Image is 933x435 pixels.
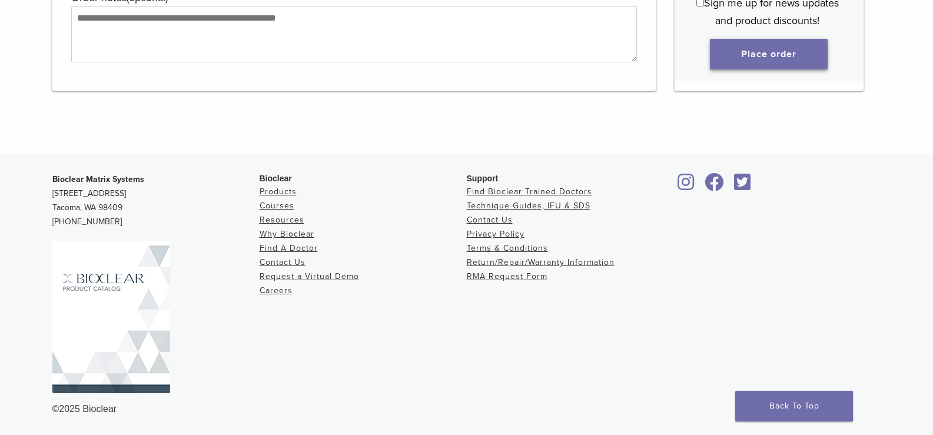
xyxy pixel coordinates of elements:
span: Bioclear [260,174,292,183]
a: Careers [260,285,293,295]
a: Resources [260,215,304,225]
a: Back To Top [735,391,853,421]
a: Bioclear [731,180,755,192]
span: Support [467,174,499,183]
a: Why Bioclear [260,229,314,239]
a: Products [260,187,297,197]
a: Contact Us [467,215,513,225]
a: Technique Guides, IFU & SDS [467,201,590,211]
a: Find A Doctor [260,243,318,253]
a: Find Bioclear Trained Doctors [467,187,592,197]
a: Request a Virtual Demo [260,271,359,281]
a: Bioclear [674,180,699,192]
a: Courses [260,201,294,211]
a: Return/Repair/Warranty Information [467,257,615,267]
img: Bioclear [52,241,170,393]
a: RMA Request Form [467,271,547,281]
strong: Bioclear Matrix Systems [52,174,144,184]
a: Privacy Policy [467,229,524,239]
a: Contact Us [260,257,306,267]
a: Terms & Conditions [467,243,548,253]
div: ©2025 Bioclear [52,402,881,416]
a: Bioclear [701,180,728,192]
button: Place order [710,39,828,69]
p: [STREET_ADDRESS] Tacoma, WA 98409 [PHONE_NUMBER] [52,172,260,229]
